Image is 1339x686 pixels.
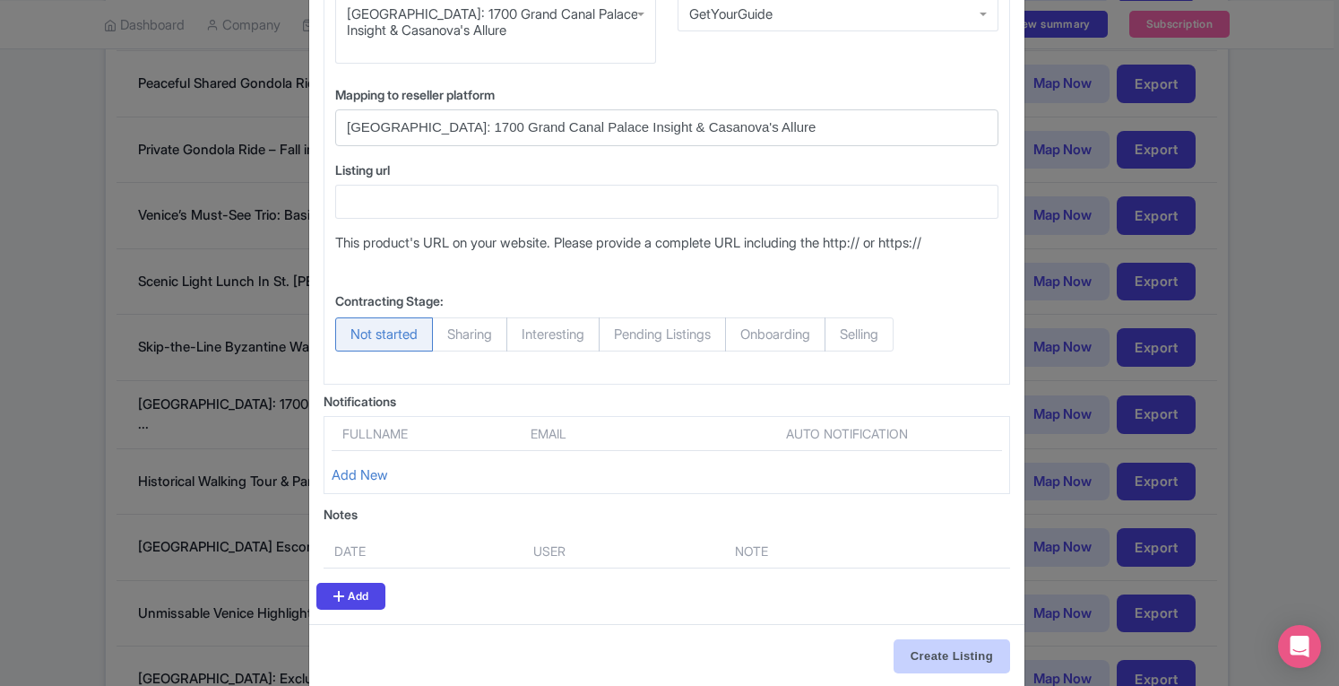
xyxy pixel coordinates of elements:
[347,117,965,138] input: Select a product to map
[432,317,507,352] span: Sharing
[724,534,929,569] th: Note
[335,317,433,352] span: Not started
[316,583,385,610] a: Add
[506,317,600,352] span: Interesting
[332,466,388,483] a: Add New
[520,424,644,451] th: Email
[335,162,390,178] span: Listing url
[324,505,1010,524] div: Notes
[332,424,520,451] th: Fullname
[1278,625,1321,668] div: Open Intercom Messenger
[825,317,894,352] span: Selling
[324,534,523,569] th: Date
[894,639,1010,673] input: Create Listing
[335,291,444,310] label: Contracting Stage:
[523,534,724,569] th: User
[335,233,998,254] p: This product's URL on your website. Please provide a complete URL including the http:// or https://
[324,392,1010,411] div: Notifications
[725,317,825,352] span: Onboarding
[689,6,773,22] div: GetYourGuide
[691,424,1002,451] th: Auto notification
[335,85,998,104] label: Mapping to reseller platform
[347,6,644,39] div: [GEOGRAPHIC_DATA]: 1700 Grand Canal Palace Insight & Casanova's Allure
[599,317,726,352] span: Pending Listings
